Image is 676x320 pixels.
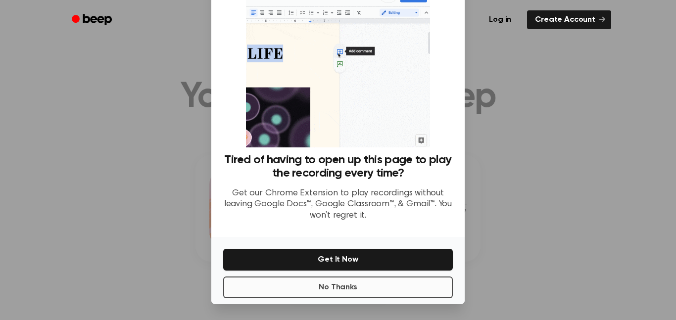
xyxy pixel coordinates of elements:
[223,276,453,298] button: No Thanks
[223,188,453,222] p: Get our Chrome Extension to play recordings without leaving Google Docs™, Google Classroom™, & Gm...
[527,10,611,29] a: Create Account
[223,153,453,180] h3: Tired of having to open up this page to play the recording every time?
[65,10,121,30] a: Beep
[479,8,521,31] a: Log in
[223,249,453,271] button: Get It Now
